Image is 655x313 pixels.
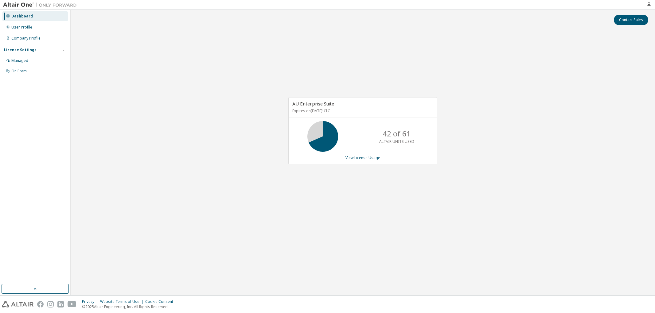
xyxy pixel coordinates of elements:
div: Dashboard [11,14,33,19]
a: View License Usage [345,155,380,160]
p: ALTAIR UNITS USED [379,139,414,144]
div: Managed [11,58,28,63]
div: Privacy [82,299,100,304]
img: altair_logo.svg [2,301,33,307]
span: AU Enterprise Suite [292,101,334,107]
div: License Settings [4,48,37,52]
p: Expires on [DATE] UTC [292,108,432,113]
img: instagram.svg [47,301,54,307]
button: Contact Sales [614,15,648,25]
div: Website Terms of Use [100,299,145,304]
img: linkedin.svg [57,301,64,307]
p: © 2025 Altair Engineering, Inc. All Rights Reserved. [82,304,177,309]
div: Company Profile [11,36,41,41]
img: facebook.svg [37,301,44,307]
img: Altair One [3,2,80,8]
p: 42 of 61 [383,128,411,139]
div: On Prem [11,69,27,74]
div: User Profile [11,25,32,30]
div: Cookie Consent [145,299,177,304]
img: youtube.svg [68,301,76,307]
